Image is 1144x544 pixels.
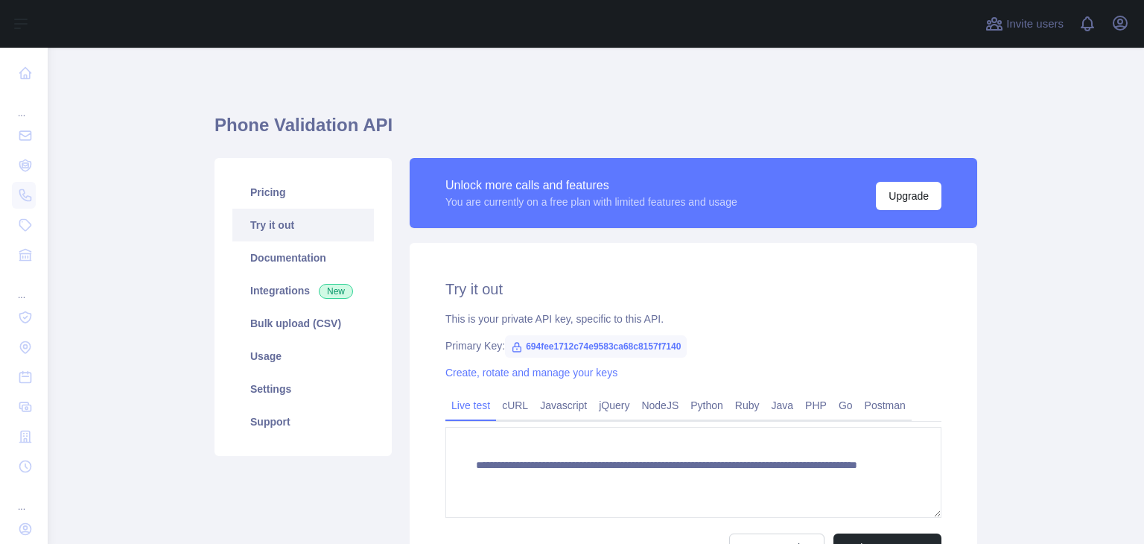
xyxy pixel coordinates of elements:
button: Upgrade [876,182,941,210]
span: Invite users [1006,16,1064,33]
a: PHP [799,393,833,417]
div: You are currently on a free plan with limited features and usage [445,194,737,209]
a: Java [766,393,800,417]
div: ... [12,483,36,513]
a: Postman [859,393,912,417]
a: cURL [496,393,534,417]
div: ... [12,271,36,301]
span: New [319,284,353,299]
a: Integrations New [232,274,374,307]
a: Support [232,405,374,438]
a: jQuery [593,393,635,417]
a: Try it out [232,209,374,241]
a: Settings [232,373,374,405]
div: Primary Key: [445,338,941,353]
a: Ruby [729,393,766,417]
div: Unlock more calls and features [445,177,737,194]
a: Go [833,393,859,417]
a: Python [684,393,729,417]
a: Create, rotate and manage your keys [445,367,617,379]
h1: Phone Validation API [214,113,977,149]
div: ... [12,89,36,119]
a: Documentation [232,241,374,274]
h2: Try it out [445,279,941,300]
span: 694fee1712c74e9583ca68c8157f7140 [505,335,687,358]
a: Javascript [534,393,593,417]
div: This is your private API key, specific to this API. [445,311,941,326]
a: Live test [445,393,496,417]
a: Pricing [232,176,374,209]
a: NodeJS [635,393,684,417]
a: Usage [232,340,374,373]
button: Invite users [982,12,1067,36]
a: Bulk upload (CSV) [232,307,374,340]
